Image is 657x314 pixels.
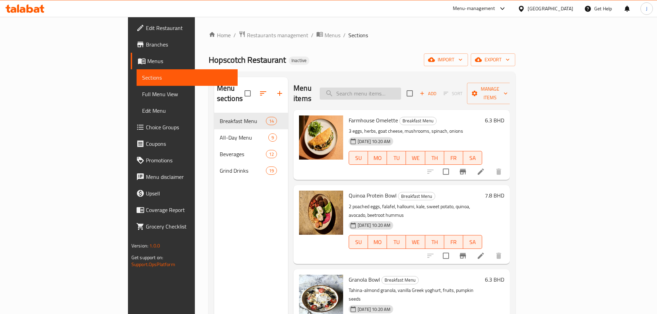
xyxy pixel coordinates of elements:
[368,235,387,249] button: MO
[355,138,393,145] span: [DATE] 10:20 AM
[137,86,238,102] a: Full Menu View
[146,173,232,181] span: Menu disclaimer
[417,88,439,99] span: Add item
[444,235,463,249] button: FR
[439,88,467,99] span: Select section first
[247,31,308,39] span: Restaurants management
[269,134,277,141] span: 9
[371,153,384,163] span: MO
[348,31,368,39] span: Sections
[266,118,277,124] span: 14
[382,276,418,284] span: Breakfast Menu
[214,146,288,162] div: Beverages12
[146,222,232,231] span: Grocery Checklist
[406,235,425,249] button: WE
[409,237,422,247] span: WE
[325,31,340,39] span: Menus
[299,191,343,235] img: Quinoa Protein Bowl
[444,151,463,165] button: FR
[131,53,238,69] a: Menus
[490,163,507,180] button: delete
[355,306,393,313] span: [DATE] 10:20 AM
[646,5,647,12] span: J
[463,235,482,249] button: SA
[266,166,277,175] div: items
[146,206,232,214] span: Coverage Report
[137,69,238,86] a: Sections
[477,168,485,176] a: Edit menu item
[472,85,508,102] span: Manage items
[289,57,309,65] div: Inactive
[137,102,238,119] a: Edit Menu
[131,253,163,262] span: Get support on:
[131,135,238,152] a: Coupons
[406,151,425,165] button: WE
[146,156,232,164] span: Promotions
[387,151,406,165] button: TU
[419,90,437,98] span: Add
[220,150,266,158] span: Beverages
[352,237,365,247] span: SU
[311,31,313,39] li: /
[214,110,288,182] nav: Menu sections
[349,115,398,125] span: Farmhouse Omelette
[214,162,288,179] div: Grind Drinks19
[289,58,309,63] span: Inactive
[349,202,482,220] p: 2 poached eggs, falafel, halloumi, kale, sweet potato, quinoa, avocado, beetroot hummus
[146,189,232,197] span: Upsell
[266,117,277,125] div: items
[447,153,460,163] span: FR
[209,31,515,40] nav: breadcrumb
[398,192,435,200] span: Breakfast Menu
[255,85,271,102] span: Sort sections
[268,133,277,142] div: items
[485,191,504,200] h6: 7.8 BHD
[429,55,462,64] span: import
[390,237,403,247] span: TU
[142,107,232,115] span: Edit Menu
[142,73,232,82] span: Sections
[400,117,436,125] span: Breakfast Menu
[428,237,441,247] span: TH
[439,249,453,263] span: Select to update
[220,117,266,125] span: Breakfast Menu
[466,237,479,247] span: SA
[214,113,288,129] div: Breakfast Menu14
[149,241,160,250] span: 1.0.0
[220,166,266,175] span: Grind Drinks
[467,83,513,104] button: Manage items
[409,153,422,163] span: WE
[424,53,468,66] button: import
[425,235,444,249] button: TH
[131,185,238,202] a: Upsell
[455,247,471,264] button: Branch-specific-item
[240,86,255,101] span: Select all sections
[349,127,482,135] p: 3 eggs, herbs, goat cheese, mushrooms, spinach, onions
[131,218,238,235] a: Grocery Checklist
[293,83,311,104] h2: Menu items
[447,237,460,247] span: FR
[146,24,232,32] span: Edit Restaurant
[266,150,277,158] div: items
[131,241,148,250] span: Version:
[439,164,453,179] span: Select to update
[349,151,368,165] button: SU
[349,286,482,303] p: Tahina-almond granola, vanilla Greek yoghurt, fruits, pumpkin seeds
[355,222,393,229] span: [DATE] 10:20 AM
[146,40,232,49] span: Branches
[402,86,417,101] span: Select section
[214,129,288,146] div: All-Day Menu9
[239,31,308,40] a: Restaurants management
[349,235,368,249] button: SU
[316,31,340,40] a: Menus
[131,20,238,36] a: Edit Restaurant
[476,55,510,64] span: export
[146,123,232,131] span: Choice Groups
[417,88,439,99] button: Add
[147,57,232,65] span: Menus
[425,151,444,165] button: TH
